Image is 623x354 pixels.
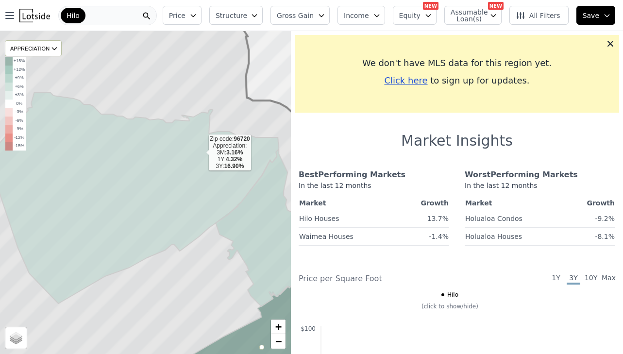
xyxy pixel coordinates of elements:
[602,273,615,285] span: Max
[465,196,565,210] th: Market
[275,335,282,347] span: −
[549,273,563,285] span: 1Y
[299,229,354,241] a: Waimea Houses
[465,169,615,181] div: Worst Performing Markets
[13,125,26,134] td: -9%
[216,11,247,20] span: Structure
[13,83,26,91] td: +6%
[584,273,598,285] span: 10Y
[447,291,458,299] span: Hilo
[277,11,314,20] span: Gross Gain
[275,320,282,333] span: +
[567,273,580,285] span: 3Y
[13,91,26,100] td: +3%
[270,6,330,25] button: Gross Gain
[399,11,421,20] span: Equity
[465,181,615,196] div: In the last 12 months
[299,273,457,285] div: Price per Square Foot
[444,6,502,25] button: Assumable Loan(s)
[595,215,615,222] span: -9.2%
[384,75,427,85] span: Click here
[13,66,26,74] td: +12%
[565,196,615,210] th: Growth
[516,11,560,20] span: All Filters
[423,2,438,10] div: NEW
[5,40,62,56] div: APPRECIATION
[303,74,611,87] div: to sign up for updates.
[583,11,599,20] span: Save
[576,6,615,25] button: Save
[429,233,449,240] span: -1.4%
[292,303,608,310] div: (click to show/hide)
[299,181,449,196] div: In the last 12 months
[299,169,449,181] div: Best Performing Markets
[299,196,397,210] th: Market
[271,334,286,349] a: Zoom out
[13,57,26,66] td: +15%
[488,2,504,10] div: NEW
[13,117,26,125] td: -6%
[303,56,611,70] div: We don't have MLS data for this region yet.
[465,229,522,241] a: Holualoa Houses
[13,142,26,151] td: -15%
[169,11,185,20] span: Price
[13,74,26,83] td: +9%
[209,6,263,25] button: Structure
[465,211,522,223] a: Holualoa Condos
[509,6,569,25] button: All Filters
[5,327,27,349] a: Layers
[337,6,385,25] button: Income
[401,132,513,150] h1: Market Insights
[451,9,482,22] span: Assumable Loan(s)
[427,215,449,222] span: 13.7%
[13,134,26,142] td: -12%
[595,233,615,240] span: -8.1%
[13,108,26,117] td: -3%
[19,9,50,22] img: Lotside
[13,100,26,108] td: 0%
[301,325,316,332] text: $100
[299,211,339,223] a: Hilo Houses
[271,320,286,334] a: Zoom in
[344,11,369,20] span: Income
[397,196,449,210] th: Growth
[163,6,202,25] button: Price
[393,6,437,25] button: Equity
[67,11,80,20] span: Hilo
